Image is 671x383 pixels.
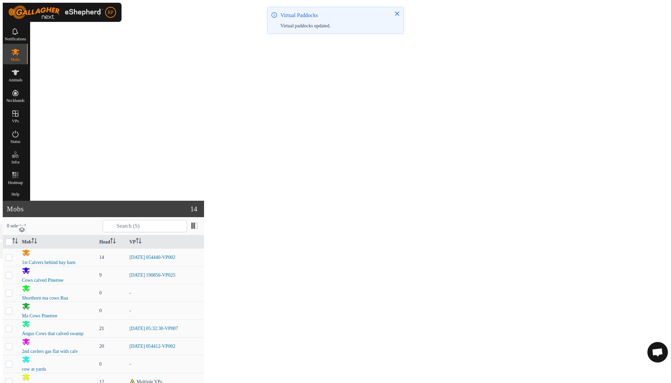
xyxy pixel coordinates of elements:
[6,98,24,103] span: Neckbands
[99,273,102,278] span: 9
[392,9,402,18] button: Close
[22,330,94,337] div: Angus Cows that calved swamp
[12,239,18,245] p-sorticon: Activate to sort
[11,192,19,196] span: Help
[99,255,104,260] span: 14
[7,205,190,213] h2: Mobs
[8,5,103,19] img: Gallagher Logo
[129,344,175,349] a: [DATE] 054412-VP002
[110,239,116,245] p-sorticon: Activate to sort
[190,204,197,214] span: 14
[280,11,387,19] div: Virtual Paddocks
[129,255,175,260] a: [DATE] 054440-VP002
[99,361,102,367] span: 0
[7,222,103,229] span: 0 selected
[19,235,97,249] th: Mob
[97,235,127,249] th: Head
[136,239,141,245] p-sorticon: Activate to sort
[10,140,20,144] span: Status
[107,9,113,16] span: RP
[127,235,204,249] th: VP
[22,259,94,266] div: 1st Calvers behind hay barn
[22,348,94,355] div: 2nd cavlers gas flat with calv
[9,78,23,82] span: Animals
[280,22,387,29] div: Virtual paddocks updated.
[103,220,187,232] input: Search (S)
[647,342,668,362] div: Open chat
[5,37,26,41] span: Notifications
[3,187,28,199] a: Help
[99,290,102,295] span: 0
[99,344,104,349] span: 20
[22,312,94,319] div: Ma Cows Pinetree
[8,181,23,185] span: Heatmap
[22,294,94,302] div: Shorthorn ma cows Rua
[99,326,104,331] span: 21
[22,366,94,373] div: cow at yards
[129,326,178,331] a: [DATE] 05:32:30-VP007
[99,308,102,313] span: 0
[127,302,204,320] td: -
[129,273,175,278] a: [DATE] 190856-VP025
[12,119,19,123] span: VPs
[11,160,19,164] span: Infra
[127,355,204,373] td: -
[11,57,20,62] span: Mobs
[127,284,204,302] td: -
[31,239,37,245] p-sorticon: Activate to sort
[18,226,26,234] button: Map Layers
[22,277,94,284] div: Cows calved Pinetree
